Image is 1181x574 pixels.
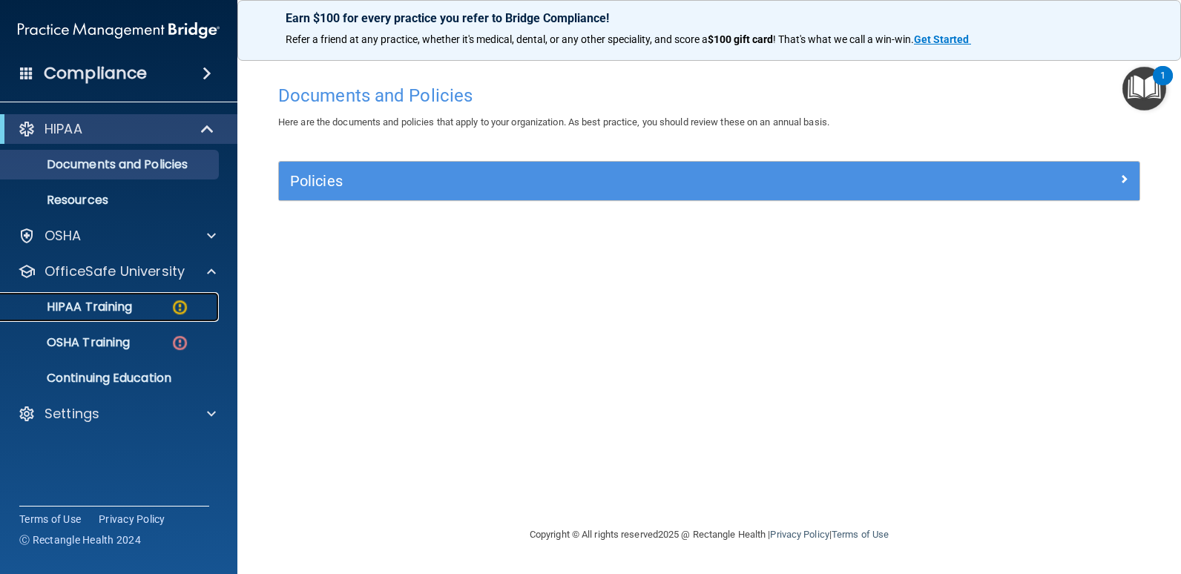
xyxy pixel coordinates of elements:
[832,529,889,540] a: Terms of Use
[10,157,212,172] p: Documents and Policies
[290,169,1128,193] a: Policies
[10,335,130,350] p: OSHA Training
[19,532,141,547] span: Ⓒ Rectangle Health 2024
[914,33,971,45] a: Get Started
[1122,67,1166,110] button: Open Resource Center, 1 new notification
[286,33,708,45] span: Refer a friend at any practice, whether it's medical, dental, or any other speciality, and score a
[438,511,980,558] div: Copyright © All rights reserved 2025 @ Rectangle Health | |
[45,405,99,423] p: Settings
[278,86,1140,105] h4: Documents and Policies
[770,529,829,540] a: Privacy Policy
[290,173,913,189] h5: Policies
[45,120,82,138] p: HIPAA
[45,227,82,245] p: OSHA
[18,120,215,138] a: HIPAA
[18,16,220,45] img: PMB logo
[10,193,212,208] p: Resources
[171,334,189,352] img: danger-circle.6113f641.png
[18,405,216,423] a: Settings
[10,371,212,386] p: Continuing Education
[18,227,216,245] a: OSHA
[10,300,132,314] p: HIPAA Training
[708,33,773,45] strong: $100 gift card
[1160,76,1165,95] div: 1
[914,33,969,45] strong: Get Started
[286,11,1133,25] p: Earn $100 for every practice you refer to Bridge Compliance!
[18,263,216,280] a: OfficeSafe University
[773,33,914,45] span: ! That's what we call a win-win.
[171,298,189,317] img: warning-circle.0cc9ac19.png
[44,63,147,84] h4: Compliance
[19,512,81,527] a: Terms of Use
[45,263,185,280] p: OfficeSafe University
[99,512,165,527] a: Privacy Policy
[278,116,829,128] span: Here are the documents and policies that apply to your organization. As best practice, you should...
